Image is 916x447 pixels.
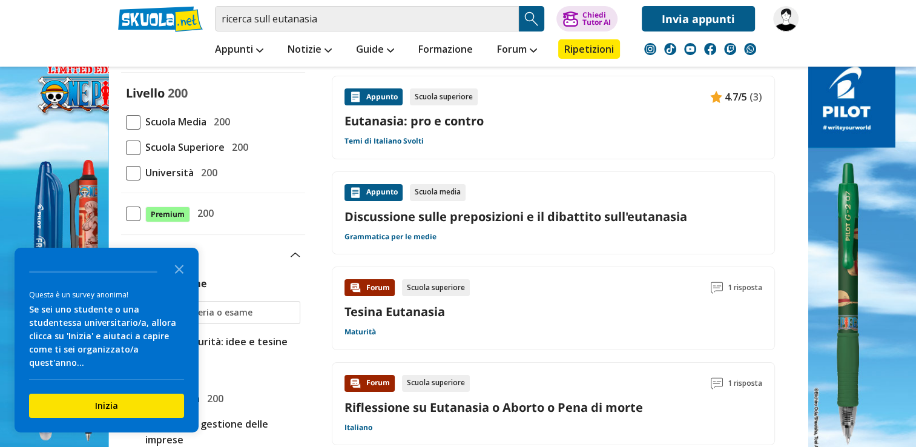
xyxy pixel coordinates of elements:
span: 200 [196,165,217,180]
a: Formazione [415,39,476,61]
a: Temi di Italiano Svolti [344,136,424,146]
button: Search Button [519,6,544,31]
span: 200 [193,205,214,221]
span: Università [140,165,194,180]
button: ChiediTutor AI [556,6,618,31]
a: Tesina Eutanasia [344,303,445,320]
div: Survey [15,248,199,432]
div: Appunto [344,184,403,201]
img: Appunti contenuto [349,187,361,199]
img: Apri e chiudi sezione [291,253,300,257]
img: twitch [724,43,736,55]
div: Forum [344,375,395,392]
img: facebook [704,43,716,55]
span: 200 [227,139,248,155]
div: Forum [344,279,395,296]
div: Scuola media [410,184,466,201]
div: Chiedi Tutor AI [582,12,610,26]
span: Scuola Superiore [140,139,225,155]
img: instagram [644,43,656,55]
a: Italiano [344,423,372,432]
a: Grammatica per le medie [344,232,437,242]
span: 200 [175,247,195,263]
input: Ricerca materia o esame [147,306,294,319]
button: Close the survey [167,256,191,280]
input: Cerca appunti, riassunti o versioni [215,6,519,31]
a: Invia appunti [642,6,755,31]
img: Cerca appunti, riassunti o versioni [522,10,541,28]
img: Forum contenuto [349,282,361,294]
a: Eutanasia: pro e contro [344,113,762,129]
a: Discussione sulle preposizioni e il dibattito sull'eutanasia [344,208,762,225]
img: Commenti lettura [711,377,723,389]
span: 1 risposta [728,279,762,296]
label: Livello [126,85,165,101]
label: Appunti [126,247,195,263]
a: Guide [353,39,397,61]
a: Maturità [344,327,376,337]
span: 200 [168,85,188,101]
span: 4.7/5 [725,89,747,105]
span: (3) [750,89,762,105]
img: youtube [684,43,696,55]
a: Riflessione su Eutanasia o Aborto o Pena di morte [344,399,643,416]
a: Forum [494,39,540,61]
img: Appunti contenuto [710,91,722,103]
div: Questa è un survey anonima! [29,289,184,300]
span: Tesina maturità: idee e tesine svolte [140,334,300,365]
img: Danila2613 [773,6,799,31]
img: tiktok [664,43,676,55]
div: Appunto [344,88,403,105]
div: Scuola superiore [402,375,470,392]
img: Forum contenuto [349,377,361,389]
button: Inizia [29,394,184,418]
a: Ripetizioni [558,39,620,59]
span: 1 risposta [728,375,762,392]
img: Commenti lettura [711,282,723,294]
a: Notizie [285,39,335,61]
span: Premium [145,207,190,222]
a: Appunti [212,39,266,61]
span: 200 [202,391,223,406]
span: Scuola Media [140,114,206,130]
div: Scuola superiore [410,88,478,105]
img: Appunti contenuto [349,91,361,103]
div: Se sei uno studente o una studentessa universitario/a, allora clicca su 'Inizia' e aiutaci a capi... [29,303,184,369]
div: Scuola superiore [402,279,470,296]
img: WhatsApp [744,43,756,55]
span: 200 [209,114,230,130]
